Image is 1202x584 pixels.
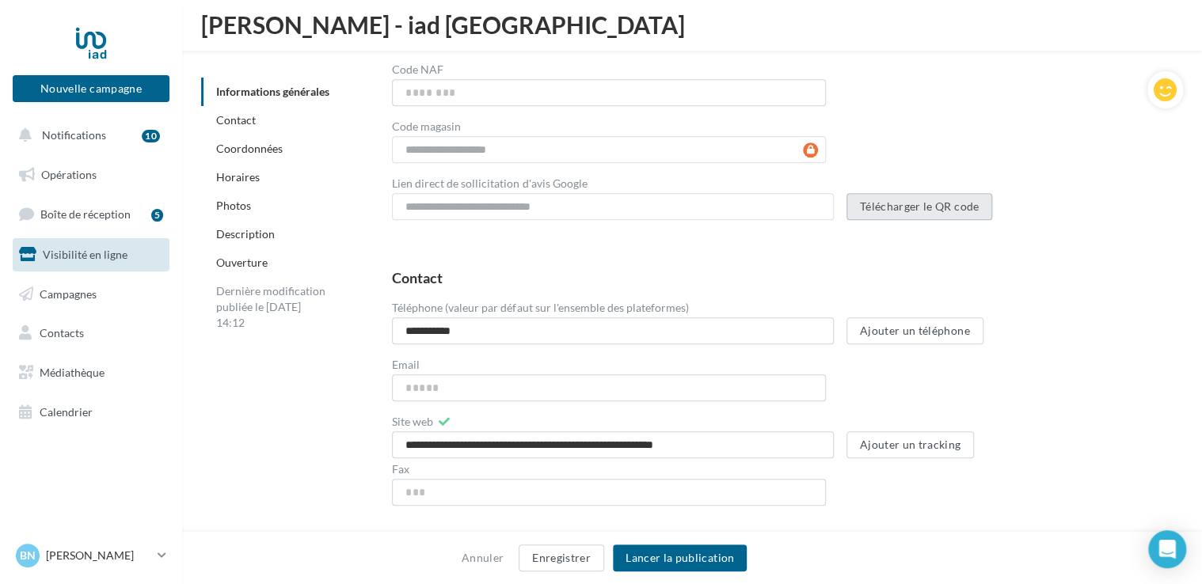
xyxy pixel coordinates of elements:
button: Nouvelle campagne [13,75,169,102]
a: Coordonnées [216,142,283,155]
a: Opérations [10,158,173,192]
span: Notifications [42,128,106,142]
span: Contacts [40,326,84,339]
label: Code magasin [392,121,461,132]
button: Ajouter un tracking [846,431,975,458]
a: Boîte de réception5 [10,197,173,231]
a: Description [216,227,275,241]
span: Bn [20,548,36,563]
label: Email [392,359,420,370]
a: Horaires [216,170,260,184]
a: Informations générales [216,85,329,98]
label: Téléphone (valeur par défaut sur l'ensemble des plateformes) [392,302,688,313]
label: Fax [392,464,409,475]
button: Annuler [455,548,510,567]
a: Contact [216,113,256,127]
a: Contacts [10,317,173,350]
button: Lancer la publication [613,544,747,571]
label: Site web [392,416,433,427]
a: Médiathèque [10,356,173,389]
div: 10 [142,130,160,142]
button: Enregistrer [519,544,604,571]
div: Dernière modification publiée le [DATE] 14:12 [201,277,344,337]
span: Médiathèque [40,366,105,379]
label: Lien direct de sollicitation d'avis Google [392,178,587,189]
button: Notifications 10 [10,119,166,152]
button: Télécharger le QR code [846,193,993,220]
a: Photos [216,199,251,212]
div: 5 [151,209,163,222]
button: Ajouter un téléphone [846,317,983,344]
div: Open Intercom Messenger [1148,530,1186,568]
label: Code NAF [392,64,443,75]
a: Visibilité en ligne [10,238,173,271]
span: Opérations [41,168,97,181]
span: Calendrier [40,405,93,419]
span: Campagnes [40,286,97,300]
span: Visibilité en ligne [43,248,127,261]
p: [PERSON_NAME] [46,548,151,563]
a: Bn [PERSON_NAME] [13,540,169,571]
span: [PERSON_NAME] - iad [GEOGRAPHIC_DATA] [201,13,685,36]
a: Ouverture [216,256,268,269]
div: Contact [392,271,443,285]
a: Campagnes [10,278,173,311]
a: Calendrier [10,396,173,429]
span: Boîte de réception [40,207,131,221]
